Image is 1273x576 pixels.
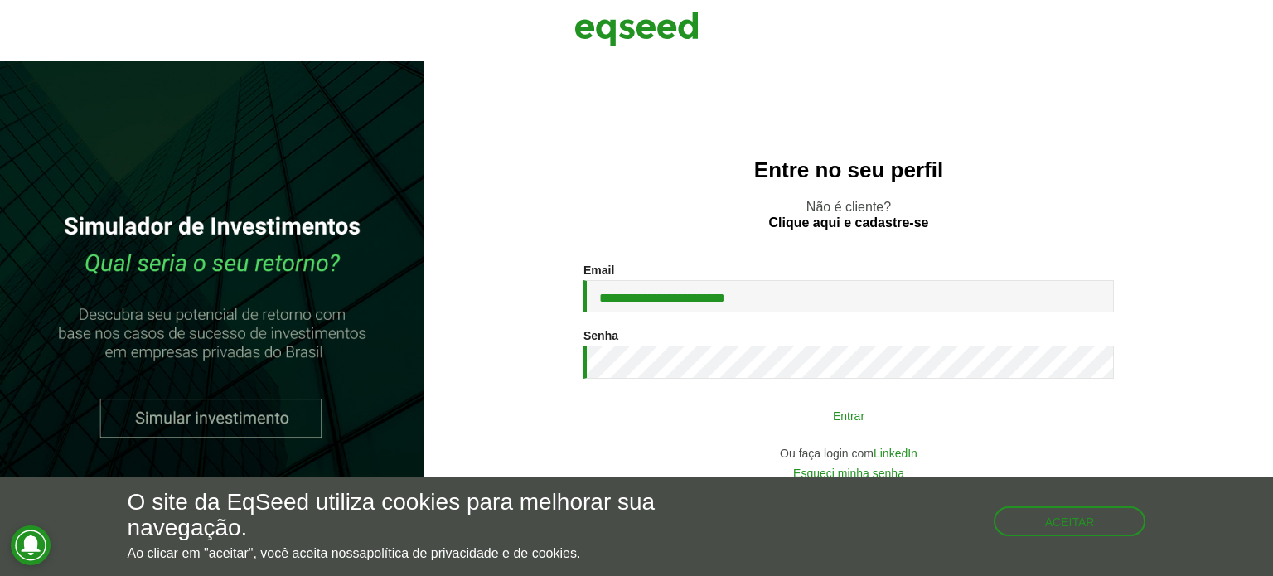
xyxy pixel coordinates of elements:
a: política de privacidade e de cookies [366,547,577,560]
label: Senha [583,330,618,341]
a: LinkedIn [874,448,917,459]
button: Aceitar [994,506,1146,536]
div: Ou faça login com [583,448,1114,459]
h2: Entre no seu perfil [457,158,1240,182]
label: Email [583,264,614,276]
a: Esqueci minha senha [793,467,904,479]
a: Clique aqui e cadastre-se [769,216,929,230]
img: EqSeed Logo [574,8,699,50]
button: Entrar [633,399,1064,431]
p: Ao clicar em "aceitar", você aceita nossa . [128,545,738,561]
h5: O site da EqSeed utiliza cookies para melhorar sua navegação. [128,490,738,541]
p: Não é cliente? [457,199,1240,230]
